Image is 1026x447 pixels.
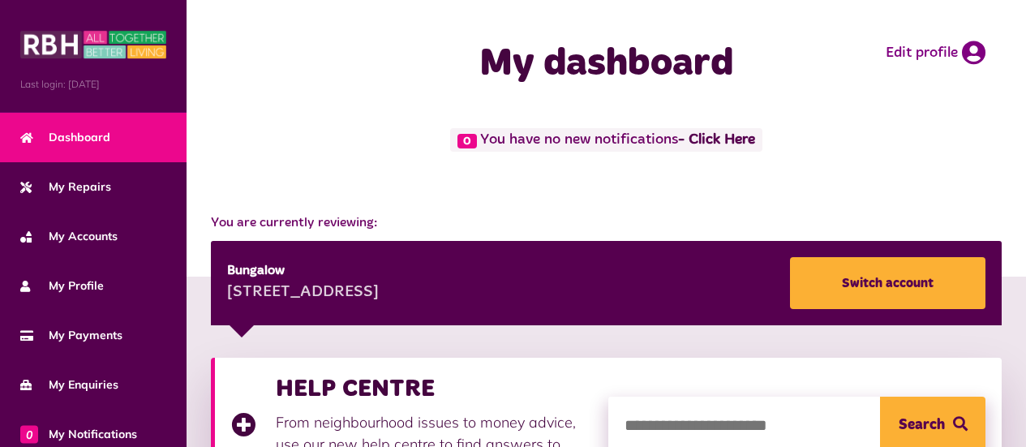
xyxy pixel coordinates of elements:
span: My Payments [20,327,122,344]
span: You are currently reviewing: [211,213,1002,233]
span: My Accounts [20,228,118,245]
h3: HELP CENTRE [276,374,592,403]
h1: My dashboard [413,41,801,88]
div: Bungalow [227,261,379,281]
span: Dashboard [20,129,110,146]
span: 0 [20,425,38,443]
span: My Repairs [20,178,111,196]
span: My Notifications [20,426,137,443]
span: 0 [457,134,477,148]
div: [STREET_ADDRESS] [227,281,379,305]
a: Switch account [790,257,985,309]
span: You have no new notifications [450,128,762,152]
span: Last login: [DATE] [20,77,166,92]
span: My Enquiries [20,376,118,393]
a: - Click Here [678,133,755,148]
img: MyRBH [20,28,166,61]
a: Edit profile [886,41,985,65]
span: My Profile [20,277,104,294]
